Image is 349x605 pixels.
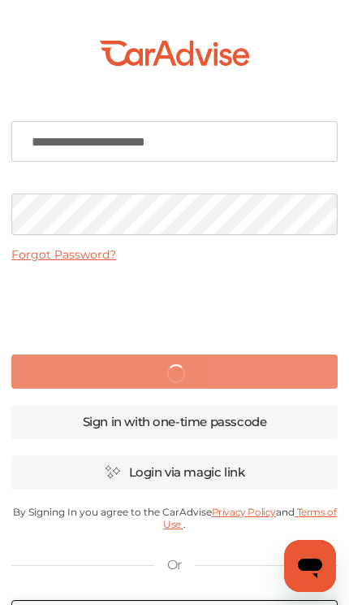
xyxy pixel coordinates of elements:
[100,41,250,66] img: CarAdvise-Logo.a185816e.svg
[284,540,336,592] iframe: Button to launch messaging window
[51,275,298,338] iframe: reCAPTCHA
[163,506,336,530] a: Terms of Use
[11,455,338,490] a: Login via magic link
[167,556,182,574] p: Or
[105,464,121,480] img: magic_icon.32c66aac.svg
[11,247,116,262] a: Forgot Password?
[11,506,338,530] p: By Signing In you agree to the CarAdvise and .
[11,405,338,439] a: Sign in with one-time passcode
[212,506,276,518] a: Privacy Policy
